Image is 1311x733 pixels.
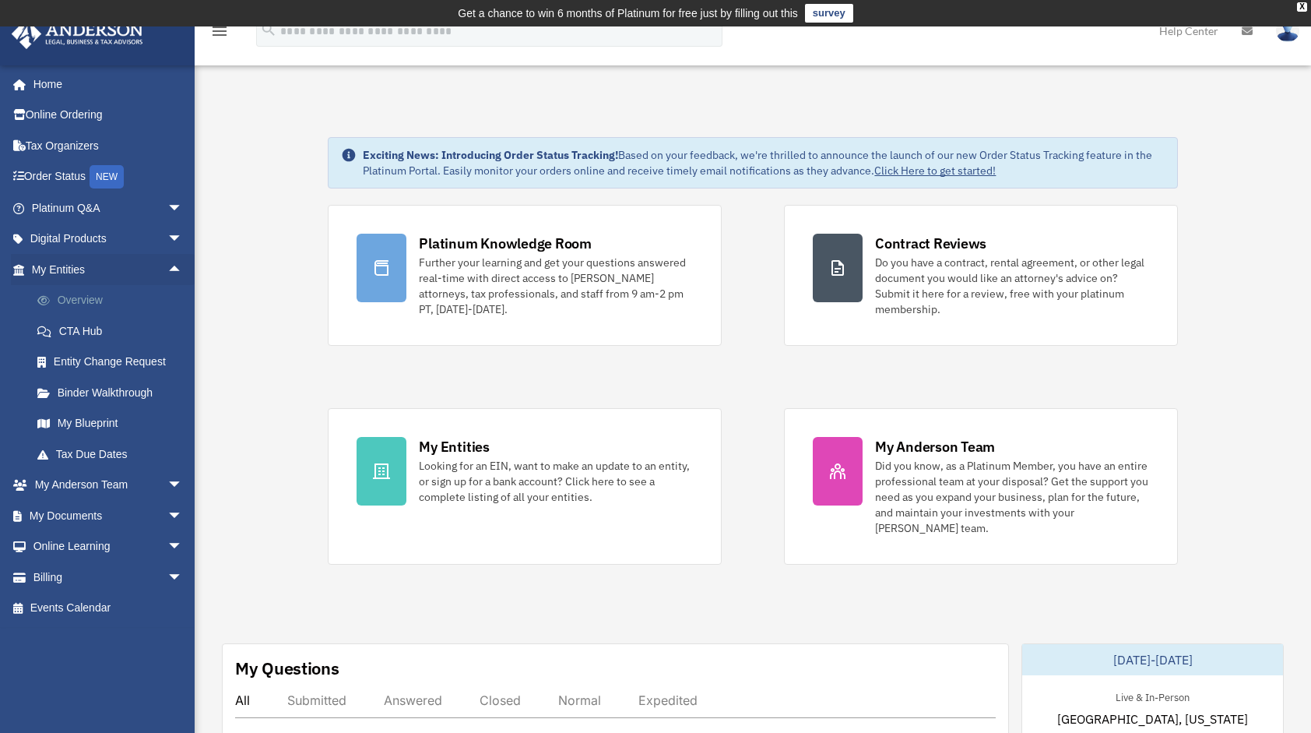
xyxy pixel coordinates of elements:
[458,4,798,23] div: Get a chance to win 6 months of Platinum for free just by filling out this
[874,164,996,178] a: Click Here to get started!
[328,205,722,346] a: Platinum Knowledge Room Further your learning and get your questions answered real-time with dire...
[11,531,206,562] a: Online Learningarrow_drop_down
[1103,688,1202,704] div: Live & In-Person
[22,347,206,378] a: Entity Change Request
[22,315,206,347] a: CTA Hub
[235,692,250,708] div: All
[328,408,722,565] a: My Entities Looking for an EIN, want to make an update to an entity, or sign up for a bank accoun...
[167,254,199,286] span: arrow_drop_up
[784,408,1178,565] a: My Anderson Team Did you know, as a Platinum Member, you have an entire professional team at your...
[22,285,206,316] a: Overview
[875,437,995,456] div: My Anderson Team
[875,255,1149,317] div: Do you have a contract, rental agreement, or other legal document you would like an attorney's ad...
[90,165,124,189] div: NEW
[167,192,199,224] span: arrow_drop_down
[480,692,521,708] div: Closed
[167,470,199,502] span: arrow_drop_down
[210,22,229,41] i: menu
[22,408,206,439] a: My Blueprint
[287,692,346,708] div: Submitted
[1297,2,1307,12] div: close
[419,234,592,253] div: Platinum Knowledge Room
[260,21,277,38] i: search
[167,500,199,532] span: arrow_drop_down
[875,458,1149,536] div: Did you know, as a Platinum Member, you have an entire professional team at your disposal? Get th...
[11,130,206,161] a: Tax Organizers
[1022,644,1283,675] div: [DATE]-[DATE]
[11,69,199,100] a: Home
[11,470,206,501] a: My Anderson Teamarrow_drop_down
[11,254,206,285] a: My Entitiesarrow_drop_up
[363,148,618,162] strong: Exciting News: Introducing Order Status Tracking!
[7,19,148,49] img: Anderson Advisors Platinum Portal
[11,562,206,593] a: Billingarrow_drop_down
[22,377,206,408] a: Binder Walkthrough
[167,224,199,255] span: arrow_drop_down
[210,27,229,41] a: menu
[805,4,853,23] a: survey
[1057,710,1248,728] span: [GEOGRAPHIC_DATA], [US_STATE]
[875,234,986,253] div: Contract Reviews
[11,100,206,131] a: Online Ordering
[363,147,1164,178] div: Based on your feedback, we're thrilled to announce the launch of our new Order Status Tracking fe...
[11,161,206,193] a: Order StatusNEW
[11,192,206,224] a: Platinum Q&Aarrow_drop_down
[22,439,206,470] a: Tax Due Dates
[419,437,489,456] div: My Entities
[558,692,601,708] div: Normal
[784,205,1178,346] a: Contract Reviews Do you have a contract, rental agreement, or other legal document you would like...
[1276,19,1299,42] img: User Pic
[11,500,206,531] a: My Documentsarrow_drop_down
[11,224,206,255] a: Digital Productsarrow_drop_down
[235,657,339,680] div: My Questions
[11,593,206,624] a: Events Calendar
[638,692,698,708] div: Expedited
[167,531,199,563] span: arrow_drop_down
[384,692,442,708] div: Answered
[167,562,199,594] span: arrow_drop_down
[419,458,693,505] div: Looking for an EIN, want to make an update to an entity, or sign up for a bank account? Click her...
[419,255,693,317] div: Further your learning and get your questions answered real-time with direct access to [PERSON_NAM...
